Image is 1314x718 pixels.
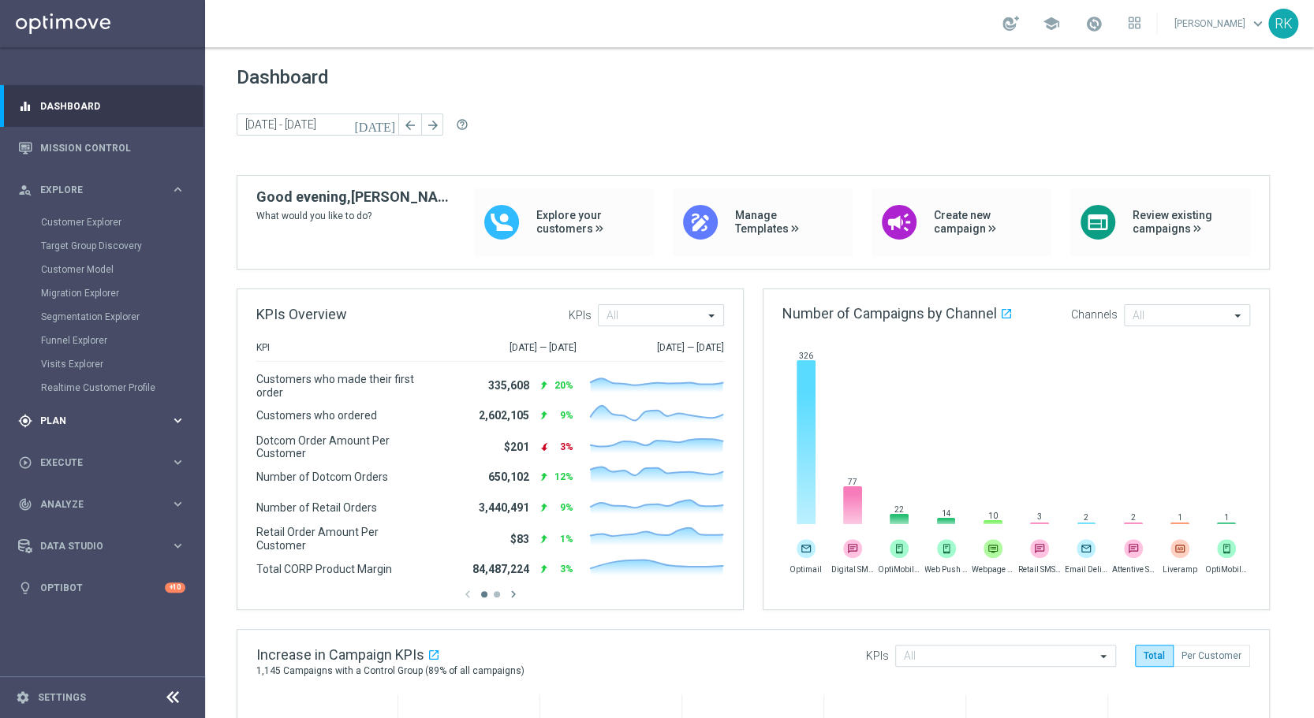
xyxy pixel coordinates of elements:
a: Settings [38,693,86,702]
span: Plan [40,416,170,426]
i: keyboard_arrow_right [170,182,185,197]
a: Segmentation Explorer [41,311,164,323]
a: Optibot [40,567,165,608]
button: equalizer Dashboard [17,100,186,113]
i: gps_fixed [18,414,32,428]
a: Target Group Discovery [41,240,164,252]
button: person_search Explore keyboard_arrow_right [17,184,186,196]
div: Realtime Customer Profile [41,376,203,400]
span: Data Studio [40,541,170,551]
i: keyboard_arrow_right [170,538,185,553]
i: keyboard_arrow_right [170,497,185,512]
div: Target Group Discovery [41,234,203,258]
span: Explore [40,185,170,195]
i: keyboard_arrow_right [170,413,185,428]
button: track_changes Analyze keyboard_arrow_right [17,498,186,511]
div: Funnel Explorer [41,329,203,352]
button: Mission Control [17,142,186,154]
i: play_circle_outline [18,456,32,470]
a: Customer Model [41,263,164,276]
div: Customer Explorer [41,210,203,234]
span: school [1043,15,1060,32]
div: Plan [18,414,170,428]
a: Migration Explorer [41,287,164,299]
button: gps_fixed Plan keyboard_arrow_right [17,415,186,427]
div: Migration Explorer [41,281,203,305]
a: Mission Control [40,127,185,169]
div: Optibot [18,567,185,608]
button: Data Studio keyboard_arrow_right [17,540,186,552]
div: Visits Explorer [41,352,203,376]
a: Funnel Explorer [41,334,164,347]
button: lightbulb Optibot +10 [17,582,186,594]
a: Customer Explorer [41,216,164,229]
div: Dashboard [18,85,185,127]
button: play_circle_outline Execute keyboard_arrow_right [17,456,186,469]
a: Realtime Customer Profile [41,381,164,394]
div: Customer Model [41,258,203,281]
span: Execute [40,458,170,467]
div: RK [1268,9,1298,39]
div: Data Studio [18,539,170,553]
i: equalizer [18,99,32,113]
span: keyboard_arrow_down [1249,15,1267,32]
div: +10 [165,582,185,593]
i: keyboard_arrow_right [170,455,185,470]
div: Analyze [18,497,170,512]
span: Analyze [40,500,170,509]
i: lightbulb [18,581,32,595]
i: track_changes [18,497,32,512]
i: person_search [18,183,32,197]
div: Execute [18,456,170,470]
a: [PERSON_NAME]keyboard_arrow_down [1173,12,1268,35]
i: settings [16,690,30,705]
div: Segmentation Explorer [41,305,203,329]
div: Explore [18,183,170,197]
a: Dashboard [40,85,185,127]
a: Visits Explorer [41,358,164,370]
div: Mission Control [18,127,185,169]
